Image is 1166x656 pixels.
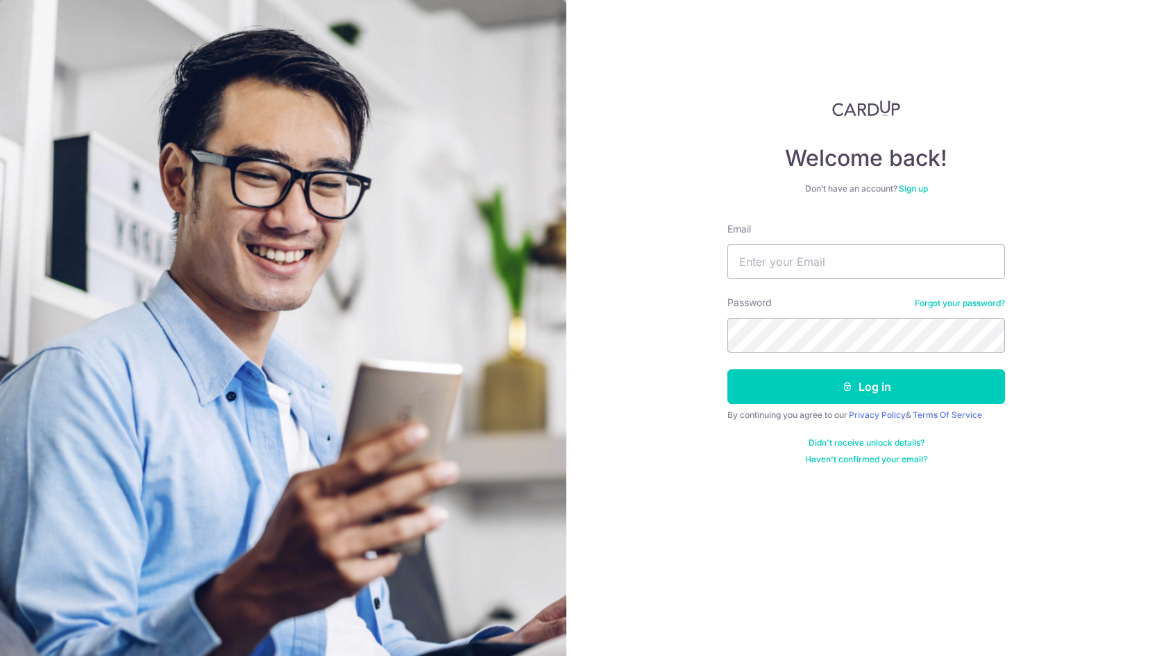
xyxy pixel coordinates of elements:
[727,144,1005,172] h4: Welcome back!
[727,410,1005,421] div: By continuing you agree to our &
[832,100,900,117] img: CardUp Logo
[727,369,1005,404] button: Log in
[899,183,928,194] a: Sign up
[809,437,924,448] a: Didn't receive unlock details?
[727,222,751,236] label: Email
[913,410,982,420] a: Terms Of Service
[915,298,1005,309] a: Forgot your password?
[805,454,927,465] a: Haven't confirmed your email?
[727,183,1005,194] div: Don’t have an account?
[727,296,772,310] label: Password
[849,410,906,420] a: Privacy Policy
[727,244,1005,279] input: Enter your Email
